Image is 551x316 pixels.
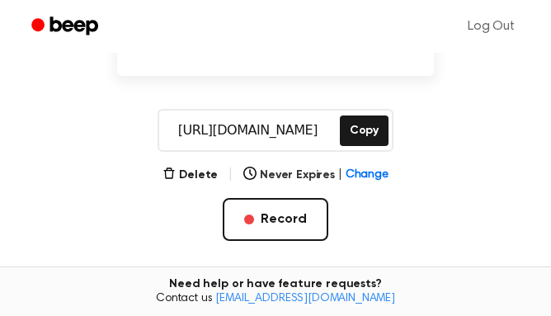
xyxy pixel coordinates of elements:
a: Log Out [451,7,531,46]
span: Contact us [10,292,541,307]
button: Never Expires|Change [243,167,389,184]
span: | [228,165,233,185]
span: Change [346,167,389,184]
a: [EMAIL_ADDRESS][DOMAIN_NAME] [215,293,395,304]
a: Beep [20,11,113,43]
button: Delete [162,167,218,184]
button: Copy [340,116,389,146]
span: | [338,167,342,184]
button: Record [223,198,327,241]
